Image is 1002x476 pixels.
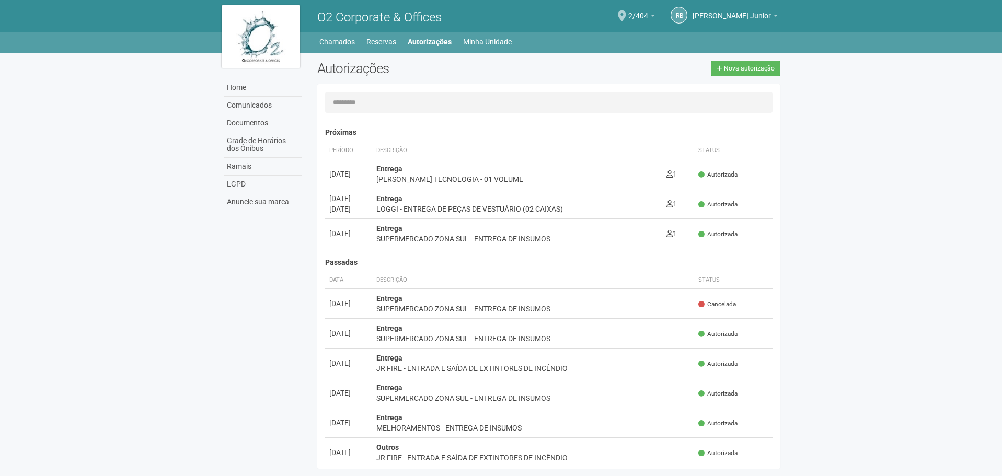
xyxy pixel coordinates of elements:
div: [DATE] [329,447,368,458]
div: MELHORAMENTOS - ENTREGA DE INSUMOS [376,423,690,433]
div: [DATE] [329,298,368,309]
div: [DATE] [329,204,368,214]
strong: Entrega [376,194,402,203]
th: Descrição [372,142,663,159]
a: Comunicados [224,97,302,114]
div: [DATE] [329,417,368,428]
span: 1 [666,200,677,208]
h4: Próximas [325,129,773,136]
span: 1 [666,229,677,238]
span: Autorizada [698,200,738,209]
a: Ramais [224,158,302,176]
strong: Outros [376,443,399,451]
img: logo.jpg [222,5,300,68]
a: RB [671,7,687,24]
a: LGPD [224,176,302,193]
div: [DATE] [329,193,368,204]
th: Descrição [372,272,695,289]
div: SUPERMERCADO ZONA SUL - ENTREGA DE INSUMOS [376,393,690,403]
strong: Entrega [376,224,402,233]
th: Status [694,272,773,289]
strong: Entrega [376,384,402,392]
span: Autorizada [698,170,738,179]
a: Home [224,79,302,97]
span: Autorizada [698,330,738,339]
span: Autorizada [698,419,738,428]
span: Cancelada [698,300,736,309]
div: JR FIRE - ENTRADA E SAÍDA DE EXTINTORES DE INCÊNDIO [376,452,690,463]
strong: Entrega [376,413,402,422]
a: Anuncie sua marca [224,193,302,211]
div: [DATE] [329,358,368,368]
a: [PERSON_NAME] Junior [693,13,778,21]
div: SUPERMERCADO ZONA SUL - ENTREGA DE INSUMOS [376,333,690,344]
div: [DATE] [329,388,368,398]
strong: Entrega [376,324,402,332]
div: [DATE] [329,228,368,239]
span: Autorizada [698,389,738,398]
span: Nova autorização [724,65,775,72]
th: Data [325,272,372,289]
a: Reservas [366,34,396,49]
a: Minha Unidade [463,34,512,49]
span: Autorizada [698,359,738,368]
span: Autorizada [698,449,738,458]
div: LOGGI - ENTREGA DE PEÇAS DE VESTUÁRIO (02 CAIXAS) [376,204,659,214]
span: Autorizada [698,230,738,239]
strong: Entrega [376,165,402,173]
span: Raul Barrozo da Motta Junior [693,2,771,20]
a: Nova autorização [711,61,780,76]
span: 1 [666,170,677,178]
div: [PERSON_NAME] TECNOLOGIA - 01 VOLUME [376,174,659,184]
th: Status [694,142,773,159]
strong: Entrega [376,354,402,362]
th: Período [325,142,372,159]
div: [DATE] [329,328,368,339]
div: SUPERMERCADO ZONA SUL - ENTREGA DE INSUMOS [376,234,659,244]
a: 2/404 [628,13,655,21]
h4: Passadas [325,259,773,266]
a: Documentos [224,114,302,132]
div: SUPERMERCADO ZONA SUL - ENTREGA DE INSUMOS [376,304,690,314]
h2: Autorizações [317,61,541,76]
a: Chamados [319,34,355,49]
strong: Entrega [376,294,402,303]
span: 2/404 [628,2,648,20]
div: JR FIRE - ENTRADA E SAÍDA DE EXTINTORES DE INCÊNDIO [376,363,690,374]
div: [DATE] [329,169,368,179]
span: O2 Corporate & Offices [317,10,442,25]
a: Grade de Horários dos Ônibus [224,132,302,158]
a: Autorizações [408,34,452,49]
